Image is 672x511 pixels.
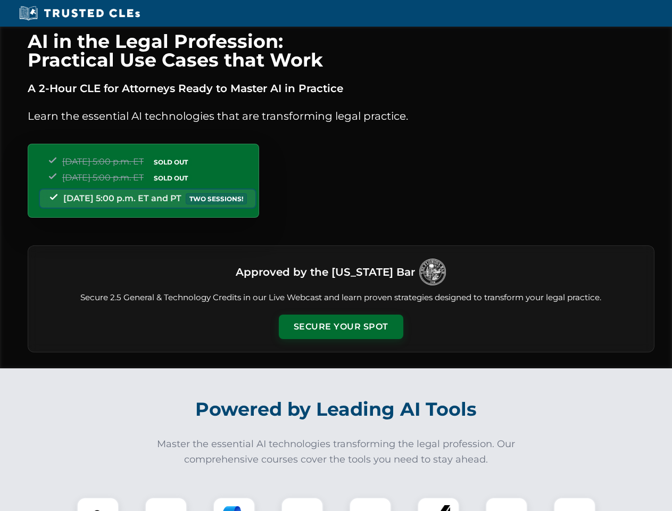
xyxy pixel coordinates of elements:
img: Trusted CLEs [16,5,143,21]
p: A 2-Hour CLE for Attorneys Ready to Master AI in Practice [28,80,654,97]
span: [DATE] 5:00 p.m. ET [62,156,144,167]
p: Learn the essential AI technologies that are transforming legal practice. [28,108,654,125]
h1: AI in the Legal Profession: Practical Use Cases that Work [28,32,654,69]
span: SOLD OUT [150,172,192,184]
p: Master the essential AI technologies transforming the legal profession. Our comprehensive courses... [150,436,522,467]
span: SOLD OUT [150,156,192,168]
button: Secure Your Spot [279,315,403,339]
p: Secure 2.5 General & Technology Credits in our Live Webcast and learn proven strategies designed ... [41,292,641,304]
h3: Approved by the [US_STATE] Bar [236,262,415,282]
span: [DATE] 5:00 p.m. ET [62,172,144,183]
img: Logo [419,259,446,285]
h2: Powered by Leading AI Tools [42,391,631,428]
